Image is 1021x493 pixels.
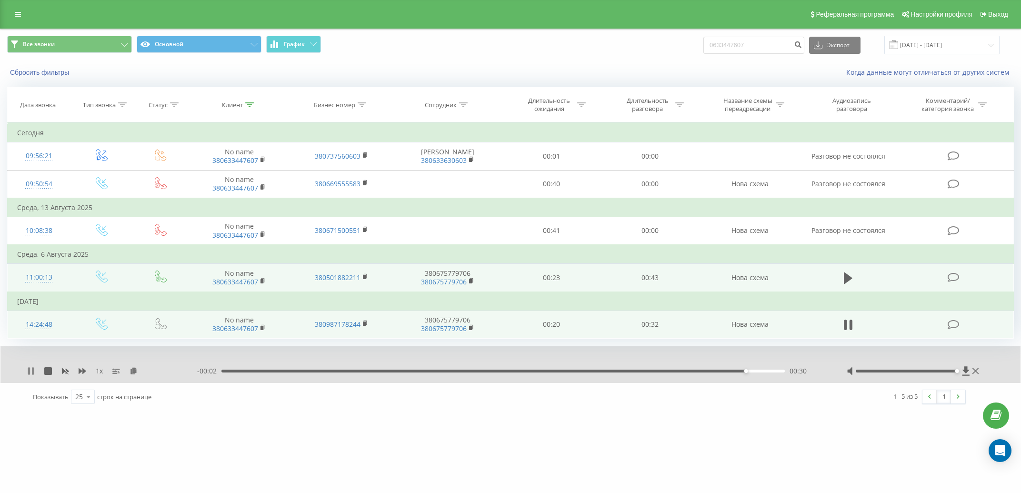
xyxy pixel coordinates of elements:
[315,226,360,235] a: 380671500551
[17,268,61,287] div: 11:00:13
[699,170,801,198] td: Нова схема
[601,264,699,292] td: 00:43
[75,392,83,402] div: 25
[790,366,807,376] span: 00:30
[314,101,355,109] div: Бизнес номер
[524,97,575,113] div: Длительность ожидания
[601,217,699,245] td: 00:00
[821,97,882,113] div: Аудиозапись разговора
[23,40,55,48] span: Все звонки
[17,147,61,165] div: 09:56:21
[8,245,1014,264] td: Среда, 6 Августа 2025
[188,142,290,170] td: No name
[816,10,894,18] span: Реферальная программа
[421,156,467,165] a: 380633630603
[97,392,151,401] span: строк на странице
[988,10,1008,18] span: Выход
[699,311,801,338] td: Нова схема
[20,101,56,109] div: Дата звонка
[893,392,918,401] div: 1 - 5 из 5
[212,156,258,165] a: 380633447607
[33,392,69,401] span: Показывать
[392,264,502,292] td: 380675779706
[392,142,502,170] td: [PERSON_NAME]
[17,315,61,334] div: 14:24:48
[8,198,1014,217] td: Среда, 13 Августа 2025
[937,390,951,403] a: 1
[315,320,360,329] a: 380987178244
[989,439,1011,462] div: Open Intercom Messenger
[8,292,1014,311] td: [DATE]
[703,37,804,54] input: Поиск по номеру
[722,97,773,113] div: Название схемы переадресации
[188,170,290,198] td: No name
[601,142,699,170] td: 00:00
[699,264,801,292] td: Нова схема
[7,68,74,77] button: Сбросить фильтры
[188,311,290,338] td: No name
[699,217,801,245] td: Нова схема
[920,97,976,113] div: Комментарий/категория звонка
[266,36,321,53] button: График
[425,101,457,109] div: Сотрудник
[392,311,502,338] td: 380675779706
[7,36,132,53] button: Все звонки
[811,226,885,235] span: Разговор не состоялся
[17,221,61,240] div: 10:08:38
[315,151,360,161] a: 380737560603
[502,217,601,245] td: 00:41
[846,68,1014,77] a: Когда данные могут отличаться от других систем
[315,179,360,188] a: 380669555583
[83,101,116,109] div: Тип звонка
[811,151,885,161] span: Разговор не состоялся
[222,101,243,109] div: Клиент
[955,369,959,373] div: Accessibility label
[149,101,168,109] div: Статус
[911,10,972,18] span: Настройки профиля
[601,170,699,198] td: 00:00
[502,142,601,170] td: 00:01
[502,264,601,292] td: 00:23
[197,366,221,376] span: - 00:02
[421,324,467,333] a: 380675779706
[284,41,305,48] span: График
[188,264,290,292] td: No name
[8,123,1014,142] td: Сегодня
[188,217,290,245] td: No name
[622,97,673,113] div: Длительность разговора
[212,324,258,333] a: 380633447607
[811,179,885,188] span: Разговор не состоялся
[809,37,861,54] button: Экспорт
[502,170,601,198] td: 00:40
[421,277,467,286] a: 380675779706
[315,273,360,282] a: 380501882211
[212,277,258,286] a: 380633447607
[96,366,103,376] span: 1 x
[17,175,61,193] div: 09:50:54
[212,231,258,240] a: 380633447607
[212,183,258,192] a: 380633447607
[744,369,748,373] div: Accessibility label
[601,311,699,338] td: 00:32
[137,36,261,53] button: Основной
[502,311,601,338] td: 00:20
